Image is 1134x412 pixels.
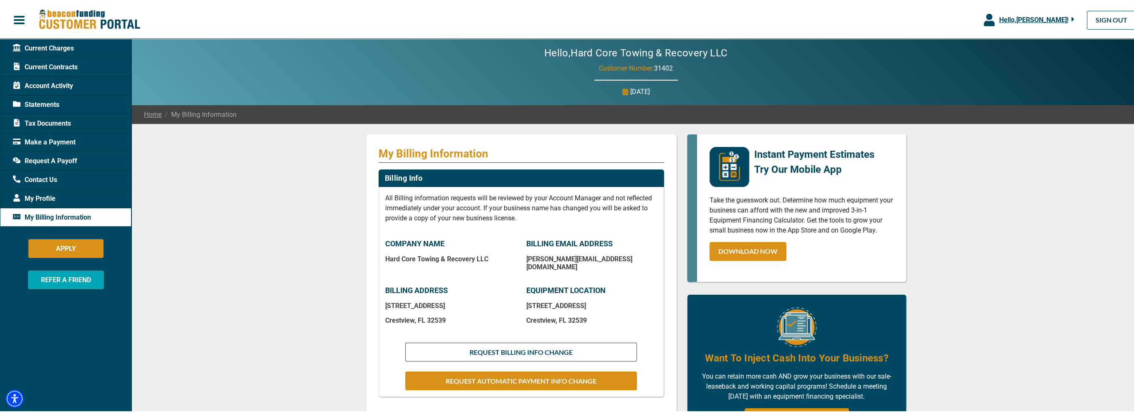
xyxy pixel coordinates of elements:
[13,117,71,127] span: Tax Documents
[28,269,104,288] button: REFER A FRIEND
[405,370,636,389] button: REQUEST AUTOMATIC PAYMENT INFO CHANGE
[38,8,140,29] img: Beacon Funding Customer Portal Logo
[13,99,59,109] span: Statements
[379,146,664,159] p: My Billing Information
[710,194,894,234] p: Take the guesswork out. Determine how much equipment your business can afford with the new and im...
[385,172,422,182] h2: Billing Info
[162,109,237,119] span: My Billing Information
[13,42,74,52] span: Current Charges
[28,238,104,257] button: APPLY
[777,306,816,346] img: Equipment Financing Online Image
[13,155,77,165] span: Request A Payoff
[405,341,636,360] button: REQUEST BILLING INFO CHANGE
[526,238,657,247] p: BILLING EMAIL ADDRESS
[654,63,673,71] span: 31402
[710,241,786,260] a: DOWNLOAD NOW
[526,301,657,308] p: [STREET_ADDRESS]
[385,238,516,247] p: COMPANY NAME
[599,63,654,71] span: Customer Number:
[13,136,76,146] span: Make a Payment
[385,301,516,308] p: [STREET_ADDRESS]
[385,285,516,294] p: BILLING ADDRESS
[526,254,657,270] p: [PERSON_NAME][EMAIL_ADDRESS][DOMAIN_NAME]
[526,315,657,323] p: Crestview , FL 32539
[13,192,56,202] span: My Profile
[705,350,888,364] h4: Want To Inject Cash Into Your Business?
[13,174,57,184] span: Contact Us
[754,146,874,161] p: Instant Payment Estimates
[999,15,1068,23] span: Hello, [PERSON_NAME] !
[144,109,162,119] a: Home
[385,192,657,222] p: All Billing information requests will be reviewed by your Account Manager and not reflected immed...
[526,285,657,294] p: EQUIPMENT LOCATION
[13,61,78,71] span: Current Contracts
[700,370,894,400] p: You can retain more cash AND grow your business with our sale-leaseback and working capital progr...
[5,388,24,407] div: Accessibility Menu
[13,80,73,90] span: Account Activity
[519,46,753,58] h2: Hello, Hard Core Towing & Recovery LLC
[385,315,516,323] p: Crestview , FL 32539
[710,146,749,186] img: mobile-app-logo.png
[754,161,874,176] p: Try Our Mobile App
[13,211,91,221] span: My Billing Information
[385,254,516,262] p: Hard Core Towing & Recovery LLC
[630,86,650,96] p: [DATE]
